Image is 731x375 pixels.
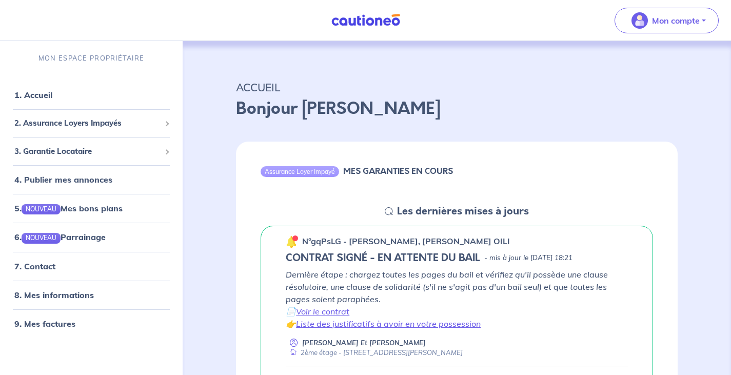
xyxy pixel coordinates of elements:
a: 5.NOUVEAUMes bons plans [14,203,123,213]
div: 9. Mes factures [4,313,179,334]
p: n°gqPsLG - [PERSON_NAME], [PERSON_NAME] OILI [302,235,510,247]
div: state: CONTRACT-SIGNED, Context: NEW,NO-CERTIFICATE,RELATIONSHIP,LESSOR-DOCUMENTS [286,252,628,264]
span: 2. Assurance Loyers Impayés [14,117,161,129]
div: 2. Assurance Loyers Impayés [4,113,179,133]
button: illu_account_valid_menu.svgMon compte [615,8,719,33]
a: 7. Contact [14,261,55,271]
p: ACCUEIL [236,78,678,96]
img: illu_account_valid_menu.svg [631,12,648,29]
div: 2ème étage - [STREET_ADDRESS][PERSON_NAME] [286,348,463,358]
div: 8. Mes informations [4,285,179,305]
a: 6.NOUVEAUParrainage [14,232,106,242]
div: 3. Garantie Locataire [4,142,179,162]
h5: CONTRAT SIGNÉ - EN ATTENTE DU BAIL [286,252,480,264]
h5: Les dernières mises à jours [397,205,529,218]
div: 5.NOUVEAUMes bons plans [4,198,179,219]
div: Assurance Loyer Impayé [261,166,339,176]
div: 7. Contact [4,256,179,277]
a: 8. Mes informations [14,290,94,300]
img: 🔔 [286,235,298,248]
div: 4. Publier mes annonces [4,169,179,190]
a: 9. Mes factures [14,319,75,329]
p: - mis à jour le [DATE] 18:21 [484,253,572,263]
p: Dernière étape : chargez toutes les pages du bail et vérifiez qu'il possède une clause résolutoir... [286,268,628,330]
h6: MES GARANTIES EN COURS [343,166,453,176]
a: 4. Publier mes annonces [14,174,112,185]
p: [PERSON_NAME] Et [PERSON_NAME] [302,338,426,348]
p: MON ESPACE PROPRIÉTAIRE [38,53,144,63]
div: 6.NOUVEAUParrainage [4,227,179,247]
p: Bonjour [PERSON_NAME] [236,96,678,121]
a: Liste des justificatifs à avoir en votre possession [296,319,481,329]
p: Mon compte [652,14,700,27]
div: 1. Accueil [4,85,179,105]
a: Voir le contrat [296,306,349,317]
span: 3. Garantie Locataire [14,146,161,157]
a: 1. Accueil [14,90,52,100]
img: Cautioneo [327,14,404,27]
